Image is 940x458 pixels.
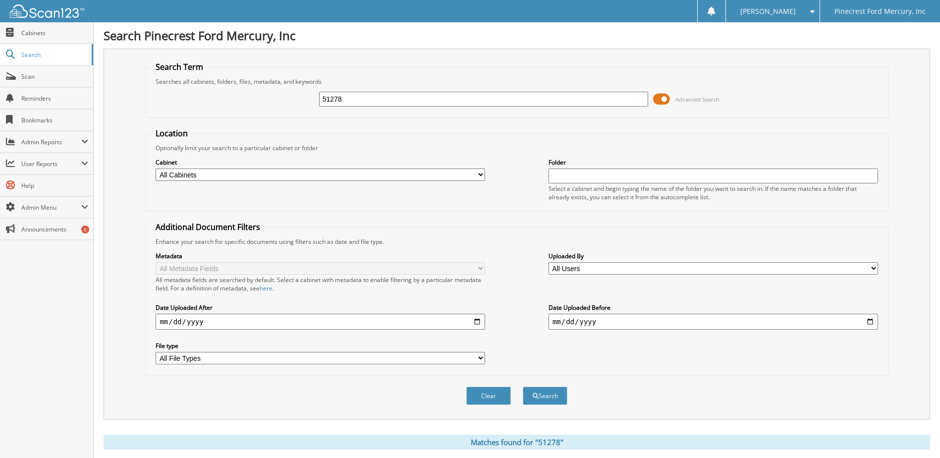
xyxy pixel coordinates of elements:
[156,314,485,330] input: start
[156,252,485,260] label: Metadata
[740,8,796,14] span: [PERSON_NAME]
[156,158,485,167] label: Cabinet
[156,342,485,350] label: File type
[104,435,930,450] div: Matches found for "51278"
[549,303,878,312] label: Date Uploaded Before
[21,72,88,81] span: Scan
[549,184,878,201] div: Select a cabinet and begin typing the name of the folder you want to search in. If the name match...
[21,138,81,146] span: Admin Reports
[21,181,88,190] span: Help
[260,284,273,292] a: here
[21,203,81,212] span: Admin Menu
[156,303,485,312] label: Date Uploaded After
[81,226,89,233] div: 6
[156,276,485,292] div: All metadata fields are searched by default. Select a cabinet with metadata to enable filtering b...
[21,51,87,59] span: Search
[151,128,193,139] legend: Location
[466,387,511,405] button: Clear
[549,158,878,167] label: Folder
[151,222,265,232] legend: Additional Document Filters
[21,225,88,233] span: Announcements
[10,4,84,18] img: scan123-logo-white.svg
[549,252,878,260] label: Uploaded By
[104,27,930,44] h1: Search Pinecrest Ford Mercury, Inc
[21,116,88,124] span: Bookmarks
[151,61,208,72] legend: Search Term
[675,96,719,103] span: Advanced Search
[151,144,883,152] div: Optionally limit your search to a particular cabinet or folder
[21,29,88,37] span: Cabinets
[21,94,88,103] span: Reminders
[21,160,81,168] span: User Reports
[151,77,883,86] div: Searches all cabinets, folders, files, metadata, and keywords
[834,8,926,14] span: Pinecrest Ford Mercury, Inc
[151,237,883,246] div: Enhance your search for specific documents using filters such as date and file type.
[549,314,878,330] input: end
[523,387,567,405] button: Search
